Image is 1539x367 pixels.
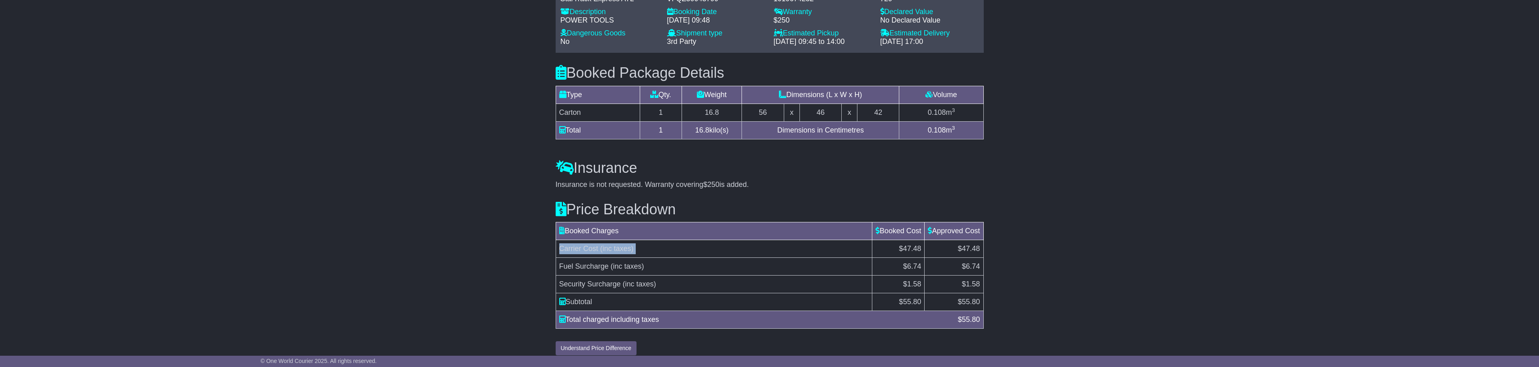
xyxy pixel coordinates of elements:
td: Type [556,86,640,104]
td: Qty. [640,86,682,104]
td: Weight [682,86,742,104]
h3: Insurance [556,160,984,176]
div: POWER TOOLS [560,16,659,25]
span: 3rd Party [667,37,696,46]
span: 0.108 [928,126,946,134]
div: Booking Date [667,8,766,17]
td: x [842,104,857,121]
span: $1.58 [962,280,980,288]
td: Approved Cost [925,222,983,240]
td: m [899,104,983,121]
button: Understand Price Difference [556,341,637,355]
div: Estimated Delivery [880,29,979,38]
span: Security Surcharge [559,280,621,288]
td: Total [556,121,640,139]
td: 46 [799,104,842,121]
td: $ [872,293,925,311]
span: © One World Courier 2025. All rights reserved. [261,358,377,364]
td: m [899,121,983,139]
div: Description [560,8,659,17]
span: Carrier Cost [559,245,598,253]
span: Fuel Surcharge [559,262,609,270]
span: (inc taxes) [623,280,656,288]
div: No Declared Value [880,16,979,25]
td: kilo(s) [682,121,742,139]
td: 42 [857,104,899,121]
div: Estimated Pickup [774,29,872,38]
span: $1.58 [903,280,921,288]
span: $6.74 [962,262,980,270]
div: [DATE] 09:45 to 14:00 [774,37,872,46]
td: 1 [640,104,682,121]
div: Declared Value [880,8,979,17]
div: $ [954,314,984,325]
span: 55.80 [962,315,980,323]
span: No [560,37,570,46]
div: [DATE] 09:48 [667,16,766,25]
td: 16.8 [682,104,742,121]
span: $47.48 [958,245,980,253]
td: Carton [556,104,640,121]
td: Volume [899,86,983,104]
div: Dangerous Goods [560,29,659,38]
span: 16.8 [695,126,709,134]
span: $47.48 [899,245,921,253]
div: Shipment type [667,29,766,38]
td: Booked Cost [872,222,925,240]
span: 55.80 [903,298,921,306]
td: 56 [742,104,784,121]
sup: 3 [952,125,955,131]
div: Total charged including taxes [555,314,954,325]
span: $6.74 [903,262,921,270]
div: Warranty [774,8,872,17]
h3: Price Breakdown [556,201,984,218]
td: Dimensions in Centimetres [742,121,899,139]
td: Dimensions (L x W x H) [742,86,899,104]
td: 1 [640,121,682,139]
div: [DATE] 17:00 [880,37,979,46]
h3: Booked Package Details [556,65,984,81]
td: Booked Charges [556,222,872,240]
sup: 3 [952,107,955,113]
div: Insurance is not requested. Warranty covering is added. [556,180,984,189]
span: (inc taxes) [600,245,634,253]
span: 0.108 [928,108,946,116]
td: $ [925,293,983,311]
div: $250 [774,16,872,25]
span: 55.80 [962,298,980,306]
td: Subtotal [556,293,872,311]
span: $250 [703,180,719,189]
td: x [784,104,799,121]
span: (inc taxes) [611,262,644,270]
